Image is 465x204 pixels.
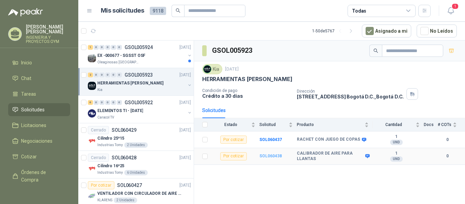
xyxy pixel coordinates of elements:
p: [DATE] [225,66,239,73]
p: Industrias Tomy [97,142,123,148]
div: 0 [105,73,110,77]
div: 2 Unidades [114,198,137,203]
div: Cerrado [88,126,109,134]
div: UND [390,156,403,162]
p: SOL060428 [112,155,137,160]
a: 6 0 0 0 0 0 GSOL005922[DATE] Company LogoELEMENTOS TI - [DATE]Caracol TV [88,98,192,120]
img: Company Logo [88,192,96,200]
div: 2 [88,73,93,77]
a: 2 0 0 0 0 0 GSOL005923[DATE] Company LogoHERRAMIENTAS [PERSON_NAME]Kia [88,71,192,93]
b: RACHET CON JUEGO DE COPAS [297,137,360,142]
div: 0 [94,73,99,77]
img: Logo peakr [8,8,43,16]
p: Dirección [297,89,404,94]
span: Inicio [21,59,32,66]
span: Estado [212,122,250,127]
img: Company Logo [88,137,96,145]
a: Chat [8,72,70,85]
span: Cotizar [21,153,37,160]
div: 0 [111,45,116,50]
div: 1 - 50 de 5767 [312,26,356,36]
p: GSOL005923 [125,73,153,77]
div: 0 [117,100,122,105]
p: Cilindro 25*15 [97,135,124,142]
span: search [373,48,378,53]
a: Licitaciones [8,119,70,132]
span: # COTs [438,122,451,127]
button: Asignado a mi [362,25,411,37]
div: Solicitudes [202,107,226,114]
p: Kia [97,87,102,93]
b: SOL060437 [259,137,282,142]
h3: GSOL005923 [212,45,253,56]
div: Por cotizar [220,136,247,144]
img: Company Logo [88,54,96,62]
p: SOL060427 [117,183,142,188]
b: 1 [373,151,420,156]
div: 2 Unidades [124,142,148,148]
span: Licitaciones [21,122,46,129]
a: Cotizar [8,150,70,163]
span: Chat [21,75,31,82]
span: Solicitud [259,122,287,127]
p: [DATE] [179,99,191,106]
span: Producto [297,122,363,127]
p: Condición de pago [202,88,291,93]
p: ELEMENTOS TI - [DATE] [97,108,143,114]
h1: Mis solicitudes [101,6,144,16]
p: Cilindro 16*25 [97,163,124,169]
div: Kia [202,64,222,74]
span: Negociaciones [21,137,52,145]
a: Inicio [8,56,70,69]
b: SOL060438 [259,154,282,158]
a: 1 0 0 0 0 0 GSOL005924[DATE] Company LogoEX -000677 - SGSST OSFOleaginosas [GEOGRAPHIC_DATA][PERS... [88,43,192,65]
div: 0 [99,73,105,77]
p: [DATE] [179,155,191,161]
p: [DATE] [179,127,191,134]
p: HERRAMIENTAS [PERSON_NAME] [202,76,292,83]
p: Caracol TV [97,115,114,120]
div: Por cotizar [88,181,114,189]
div: 0 [94,100,99,105]
div: 0 [111,100,116,105]
p: EX -000677 - SGSST OSF [97,52,145,59]
a: CerradoSOL060429[DATE] Company LogoCilindro 25*15Industrias Tomy2 Unidades [78,123,194,151]
button: 1 [445,5,457,17]
p: [PERSON_NAME] [PERSON_NAME] [26,25,70,34]
div: 6 Unidades [124,170,148,175]
p: KLARENS [97,198,112,203]
div: Cerrado [88,154,109,162]
p: Oleaginosas [GEOGRAPHIC_DATA][PERSON_NAME] [97,60,140,65]
p: INGENIERIA Y PROYECTOS OYM [26,35,70,44]
th: Solicitud [259,118,297,131]
a: Órdenes de Compra [8,166,70,186]
div: 1 [88,45,93,50]
div: 0 [99,100,105,105]
p: GSOL005924 [125,45,153,50]
img: Company Logo [88,82,96,90]
p: GSOL005922 [125,100,153,105]
div: 0 [105,100,110,105]
img: Company Logo [88,109,96,117]
b: 0 [438,137,457,143]
span: Cantidad [373,122,414,127]
span: Solicitudes [21,106,45,113]
a: Solicitudes [8,103,70,116]
b: 1 [373,134,420,140]
p: [DATE] [179,44,191,51]
th: Estado [212,118,259,131]
div: 0 [117,73,122,77]
img: Company Logo [204,65,211,73]
img: Company Logo [88,164,96,173]
span: Tareas [21,90,36,98]
div: 0 [99,45,105,50]
th: Docs [424,118,438,131]
p: [STREET_ADDRESS] Bogotá D.C. , Bogotá D.C. [297,94,404,99]
th: # COTs [438,118,465,131]
p: Industrias Tomy [97,170,123,175]
div: Todas [352,7,366,15]
span: search [176,8,180,13]
p: HERRAMIENTAS [PERSON_NAME] [97,80,163,87]
div: 0 [117,45,122,50]
th: Cantidad [373,118,424,131]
